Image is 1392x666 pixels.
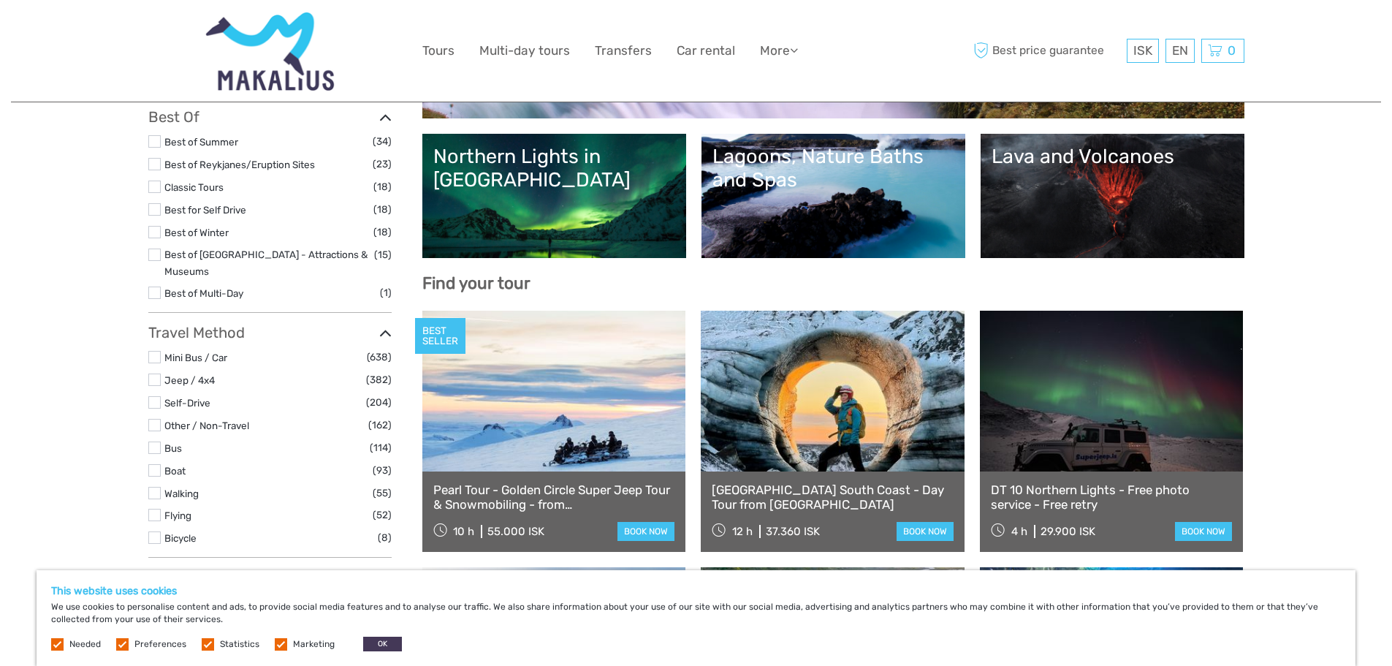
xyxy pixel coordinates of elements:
a: Multi-day tours [479,40,570,61]
h3: What do you want to see? [148,569,392,586]
a: Lagoons, Nature Baths and Spas [712,145,954,247]
span: (162) [368,417,392,434]
span: 12 h [732,525,753,538]
span: (204) [366,394,392,411]
a: Transfers [595,40,652,61]
a: Boat [164,465,186,477]
a: Northern Lights in [GEOGRAPHIC_DATA] [433,145,675,247]
a: Best of [GEOGRAPHIC_DATA] - Attractions & Museums [164,249,368,277]
span: (23) [373,156,392,173]
a: book now [1175,522,1232,541]
span: (638) [367,349,392,366]
span: 10 h [453,525,474,538]
a: book now [897,522,954,541]
div: Northern Lights in [GEOGRAPHIC_DATA] [433,145,675,192]
h5: This website uses cookies [51,585,1341,597]
div: Lagoons, Nature Baths and Spas [712,145,954,192]
label: Marketing [293,638,335,651]
a: More [760,40,798,61]
a: Jeep / 4x4 [164,374,215,386]
button: Open LiveChat chat widget [168,23,186,40]
a: Walking [164,488,199,499]
a: Tours [422,40,455,61]
div: EN [1165,39,1195,63]
div: We use cookies to personalise content and ads, to provide social media features and to analyse ou... [37,570,1355,666]
a: Best of Summer [164,136,238,148]
label: Needed [69,638,101,651]
span: ISK [1133,43,1152,58]
img: 2469-a72a93c3-502f-4a0e-97e0-d6259e7d1aa7_logo_big.jpg [205,11,335,91]
a: Self-Drive [164,397,210,409]
span: (34) [373,133,392,150]
span: (93) [373,462,392,479]
a: Bus [164,442,182,454]
a: Car rental [677,40,735,61]
a: Best for Self Drive [164,204,246,216]
button: OK [363,637,402,651]
div: 29.900 ISK [1041,525,1095,538]
span: 4 h [1011,525,1027,538]
span: (18) [373,178,392,195]
span: Best price guarantee [970,39,1123,63]
a: Lava and Volcanoes [992,145,1233,247]
a: Best of Multi-Day [164,287,243,299]
div: Lava and Volcanoes [992,145,1233,168]
p: We're away right now. Please check back later! [20,26,165,37]
span: (52) [373,507,392,523]
a: [GEOGRAPHIC_DATA] South Coast - Day Tour from [GEOGRAPHIC_DATA] [712,483,954,512]
a: Other / Non-Travel [164,420,249,431]
h3: Travel Method [148,324,392,341]
span: (15) [374,246,392,263]
label: Preferences [134,638,186,651]
span: (18) [373,224,392,241]
div: 37.360 ISK [766,525,820,538]
span: (55) [373,485,392,502]
span: (18) [373,201,392,218]
a: Classic Tours [164,181,224,193]
b: Find your tour [422,273,530,293]
a: Best of Winter [164,227,229,238]
a: Pearl Tour - Golden Circle Super Jeep Tour & Snowmobiling - from [GEOGRAPHIC_DATA] [433,483,675,512]
h3: Best Of [148,108,392,126]
span: (8) [378,529,392,546]
a: Bicycle [164,532,197,544]
label: Statistics [220,638,259,651]
div: BEST SELLER [415,318,465,355]
div: 55.000 ISK [487,525,544,538]
a: DT 10 Northern Lights - Free photo service - Free retry [991,483,1233,512]
a: Best of Reykjanes/Eruption Sites [164,159,315,170]
span: (1) [380,284,392,301]
a: book now [617,522,674,541]
span: (382) [366,371,392,388]
span: 0 [1225,43,1238,58]
a: Flying [164,510,191,521]
span: (114) [370,439,392,456]
a: Mini Bus / Car [164,352,227,363]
